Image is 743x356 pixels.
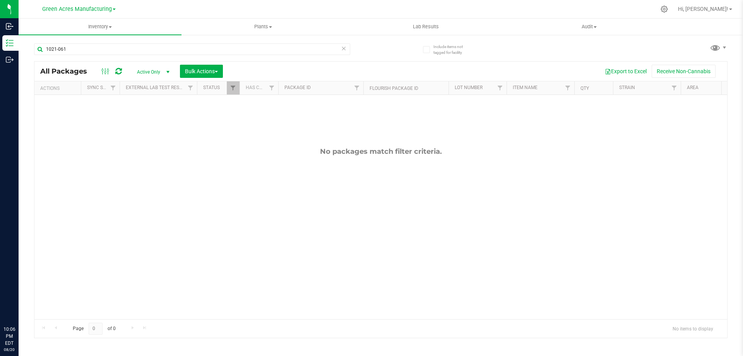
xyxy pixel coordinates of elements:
[182,23,344,30] span: Plants
[668,81,681,95] a: Filter
[652,65,716,78] button: Receive Non-Cannabis
[265,81,278,95] a: Filter
[562,81,574,95] a: Filter
[284,85,311,90] a: Package ID
[203,85,220,90] a: Status
[494,81,507,95] a: Filter
[455,85,483,90] a: Lot Number
[126,85,187,90] a: External Lab Test Result
[6,39,14,47] inline-svg: Inventory
[40,67,95,76] span: All Packages
[341,43,346,53] span: Clear
[666,323,719,334] span: No items to display
[6,22,14,30] inline-svg: Inbound
[351,81,363,95] a: Filter
[513,85,538,90] a: Item Name
[433,44,472,55] span: Include items not tagged for facility
[180,65,223,78] button: Bulk Actions
[508,19,671,35] a: Audit
[66,323,122,335] span: Page of 0
[42,6,112,12] span: Green Acres Manufacturing
[370,86,418,91] a: Flourish Package ID
[184,81,197,95] a: Filter
[227,81,240,95] a: Filter
[8,294,31,317] iframe: Resource center
[185,68,218,74] span: Bulk Actions
[402,23,449,30] span: Lab Results
[40,86,78,91] div: Actions
[678,6,728,12] span: Hi, [PERSON_NAME]!
[23,293,32,302] iframe: Resource center unread badge
[3,326,15,347] p: 10:06 PM EDT
[107,81,120,95] a: Filter
[34,147,727,156] div: No packages match filter criteria.
[3,347,15,353] p: 08/20
[508,23,670,30] span: Audit
[659,5,669,13] div: Manage settings
[580,86,589,91] a: Qty
[344,19,507,35] a: Lab Results
[687,85,698,90] a: Area
[19,23,181,30] span: Inventory
[600,65,652,78] button: Export to Excel
[6,56,14,64] inline-svg: Outbound
[240,81,278,95] th: Has COA
[34,43,350,55] input: Search Package ID, Item Name, SKU, Lot or Part Number...
[619,85,635,90] a: Strain
[181,19,344,35] a: Plants
[19,19,181,35] a: Inventory
[87,85,117,90] a: Sync Status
